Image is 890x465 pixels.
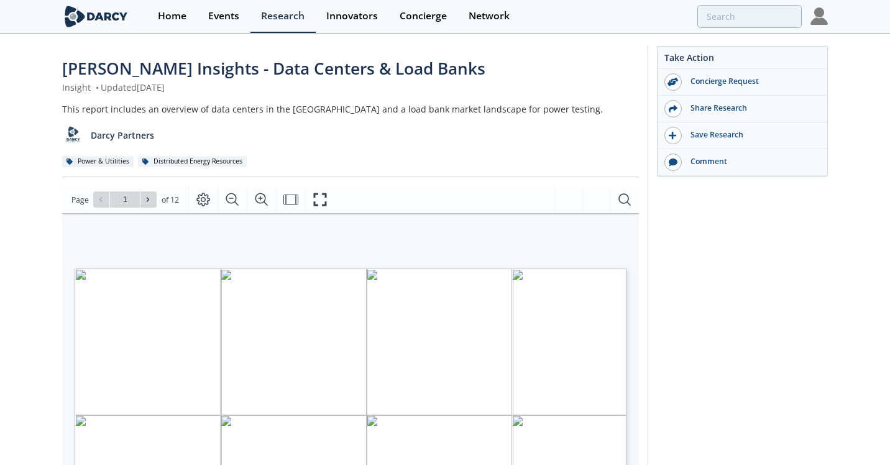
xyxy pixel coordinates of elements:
[158,11,186,21] div: Home
[62,6,130,27] img: logo-wide.svg
[658,51,827,69] div: Take Action
[400,11,447,21] div: Concierge
[138,156,247,167] div: Distributed Energy Resources
[682,103,821,114] div: Share Research
[93,81,101,93] span: •
[91,129,154,142] p: Darcy Partners
[208,11,239,21] div: Events
[469,11,510,21] div: Network
[810,7,828,25] img: Profile
[326,11,378,21] div: Innovators
[682,129,821,140] div: Save Research
[261,11,305,21] div: Research
[62,103,639,116] div: This report includes an overview of data centers in the [GEOGRAPHIC_DATA] and a load bank market ...
[682,156,821,167] div: Comment
[682,76,821,87] div: Concierge Request
[62,156,134,167] div: Power & Utilities
[62,57,485,80] span: [PERSON_NAME] Insights - Data Centers & Load Banks
[697,5,802,28] input: Advanced Search
[62,81,639,94] div: Insight Updated [DATE]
